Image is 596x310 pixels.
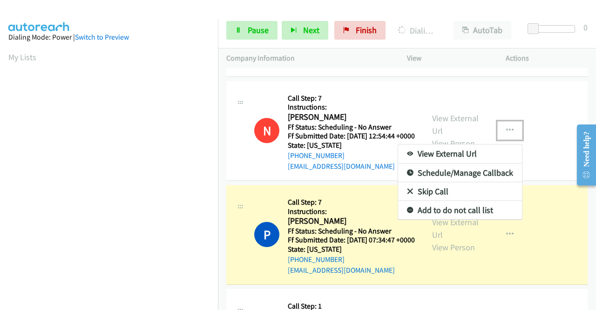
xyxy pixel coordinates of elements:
[398,145,522,163] a: View External Url
[398,201,522,220] a: Add to do not call list
[398,164,522,182] a: Schedule/Manage Callback
[8,32,210,43] div: Dialing Mode: Power |
[254,222,279,247] h1: P
[75,33,129,41] a: Switch to Preview
[569,118,596,192] iframe: Resource Center
[398,182,522,201] a: Skip Call
[8,52,36,62] a: My Lists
